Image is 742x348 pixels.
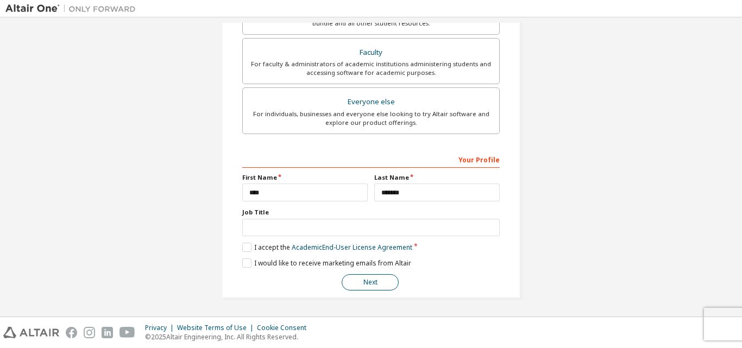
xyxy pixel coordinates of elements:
img: youtube.svg [120,327,135,338]
label: I accept the [242,243,412,252]
img: Altair One [5,3,141,14]
p: © 2025 Altair Engineering, Inc. All Rights Reserved. [145,332,313,341]
img: facebook.svg [66,327,77,338]
div: Website Terms of Use [177,324,257,332]
label: Last Name [374,173,500,182]
div: Faculty [249,45,493,60]
img: altair_logo.svg [3,327,59,338]
button: Next [342,274,399,290]
a: Academic End-User License Agreement [292,243,412,252]
div: Cookie Consent [257,324,313,332]
img: instagram.svg [84,327,95,338]
img: linkedin.svg [102,327,113,338]
div: Privacy [145,324,177,332]
div: For individuals, businesses and everyone else looking to try Altair software and explore our prod... [249,110,493,127]
label: I would like to receive marketing emails from Altair [242,258,411,268]
label: Job Title [242,208,500,217]
label: First Name [242,173,368,182]
div: For faculty & administrators of academic institutions administering students and accessing softwa... [249,60,493,77]
div: Your Profile [242,150,500,168]
div: Everyone else [249,94,493,110]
